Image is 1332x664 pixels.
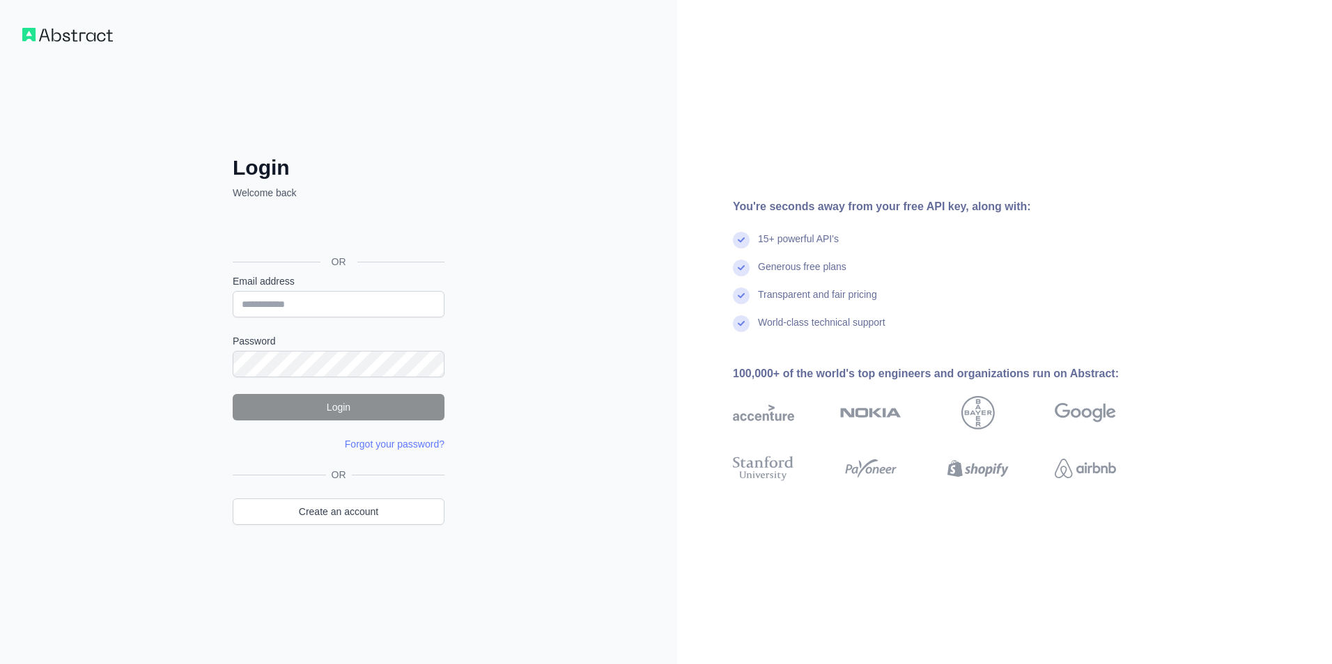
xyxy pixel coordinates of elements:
[233,394,444,420] button: Login
[947,453,1009,484] img: shopify
[840,396,901,429] img: nokia
[733,232,750,248] img: check mark
[733,315,750,332] img: check mark
[733,365,1161,382] div: 100,000+ of the world's top engineers and organizations run on Abstract:
[733,453,794,484] img: stanford university
[961,396,995,429] img: bayer
[758,232,839,260] div: 15+ powerful API's
[1055,453,1116,484] img: airbnb
[733,260,750,276] img: check mark
[758,260,846,287] div: Generous free plans
[840,453,901,484] img: payoneer
[22,28,113,42] img: Workflow
[233,498,444,525] a: Create an account
[320,255,357,269] span: OR
[1055,396,1116,429] img: google
[733,198,1161,215] div: You're seconds away from your free API key, along with:
[326,468,352,482] span: OR
[733,396,794,429] img: accenture
[758,287,877,315] div: Transparent and fair pricing
[345,438,444,450] a: Forgot your password?
[233,155,444,180] h2: Login
[758,315,885,343] div: World-class technical support
[233,274,444,288] label: Email address
[233,186,444,200] p: Welcome back
[233,334,444,348] label: Password
[733,287,750,304] img: check mark
[226,215,449,246] iframe: Sign in with Google Button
